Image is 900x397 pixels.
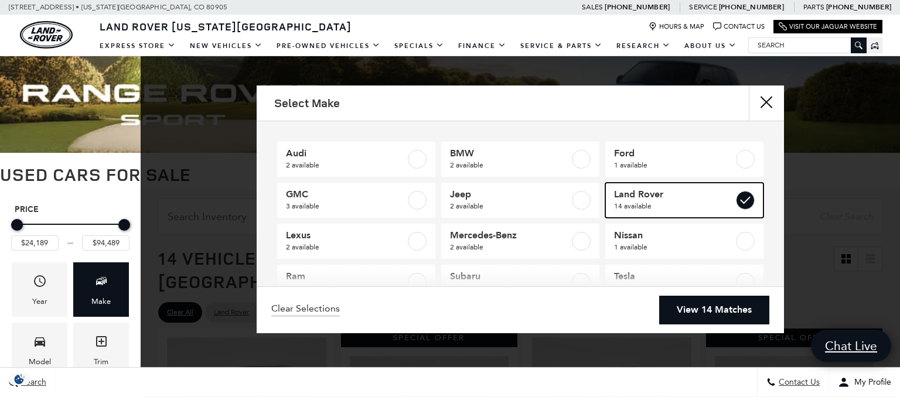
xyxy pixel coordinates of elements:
div: Minimum Price [11,219,23,231]
div: Make [91,295,111,308]
a: EXPRESS STORE [93,36,183,56]
span: 1 available [450,282,570,294]
span: Year [33,271,47,295]
h5: Price [15,204,126,215]
input: Maximum [82,235,129,251]
span: Parts [803,3,824,11]
span: Sales [582,3,603,11]
span: Model [33,331,47,355]
div: Trim [94,355,108,368]
div: Model [29,355,51,368]
button: Open user profile menu [829,368,900,397]
a: Contact Us [713,22,765,31]
div: YearYear [12,262,67,317]
span: Tesla [614,271,734,282]
a: [PHONE_NUMBER] [826,2,891,12]
section: Click to Open Cookie Consent Modal [6,373,33,385]
img: Land Rover [20,21,73,49]
div: Price [11,215,129,251]
a: Lexus2 available [277,224,435,259]
span: Land Rover [US_STATE][GEOGRAPHIC_DATA] [100,19,352,33]
div: MakeMake [73,262,129,317]
span: Ram [286,271,405,282]
span: GMC [286,189,405,200]
button: close [749,85,784,121]
a: Subaru1 available [441,265,599,300]
h2: Select Make [274,97,340,109]
a: Mercedes-Benz2 available [441,224,599,259]
a: Service & Parts [513,36,609,56]
a: Ram2 available [277,265,435,300]
a: [PHONE_NUMBER] [719,2,784,12]
span: Land Rover [614,189,734,200]
span: Service [689,3,717,11]
a: Finance [451,36,513,56]
a: [PHONE_NUMBER] [605,2,670,12]
a: GMC3 available [277,183,435,218]
a: Hours & Map [649,22,704,31]
span: 1 available [614,159,734,171]
span: Subaru [450,271,570,282]
span: Audi [286,148,405,159]
nav: Main Navigation [93,36,744,56]
a: New Vehicles [183,36,270,56]
span: Contact Us [776,378,820,388]
div: TrimTrim [73,323,129,377]
span: 14 available [614,200,734,212]
span: 2 available [286,159,405,171]
span: My Profile [850,378,891,388]
a: Research [609,36,677,56]
a: Nissan1 available [605,224,763,259]
span: 3 available [286,200,405,212]
a: Audi2 available [277,142,435,177]
a: land-rover [20,21,73,49]
a: Chat Live [811,330,891,362]
span: Lexus [286,230,405,241]
span: 2 available [450,200,570,212]
a: Land Rover14 available [605,183,763,218]
span: BMW [450,148,570,159]
a: Tesla1 available [605,265,763,300]
span: 2 available [450,159,570,171]
span: Make [94,271,108,295]
a: BMW2 available [441,142,599,177]
a: About Us [677,36,744,56]
div: Year [32,295,47,308]
a: View 14 Matches [659,296,769,324]
span: Nissan [614,230,734,241]
a: Visit Our Jaguar Website [779,22,877,31]
input: Minimum [11,235,59,251]
div: ModelModel [12,323,67,377]
span: 1 available [614,241,734,253]
span: Ford [614,148,734,159]
span: 2 available [286,241,405,253]
span: 2 available [286,282,405,294]
a: [STREET_ADDRESS] • [US_STATE][GEOGRAPHIC_DATA], CO 80905 [9,3,227,11]
span: 2 available [450,241,570,253]
input: Search [749,38,866,52]
a: Ford1 available [605,142,763,177]
span: Trim [94,331,108,355]
a: Pre-Owned Vehicles [270,36,387,56]
a: Specials [387,36,451,56]
span: Mercedes-Benz [450,230,570,241]
span: Chat Live [819,338,883,354]
a: Clear Selections [271,303,340,317]
div: Maximum Price [118,219,130,231]
a: Jeep2 available [441,183,599,218]
img: Opt-Out Icon [6,373,33,385]
span: Jeep [450,189,570,200]
a: Land Rover [US_STATE][GEOGRAPHIC_DATA] [93,19,359,33]
span: 1 available [614,282,734,294]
